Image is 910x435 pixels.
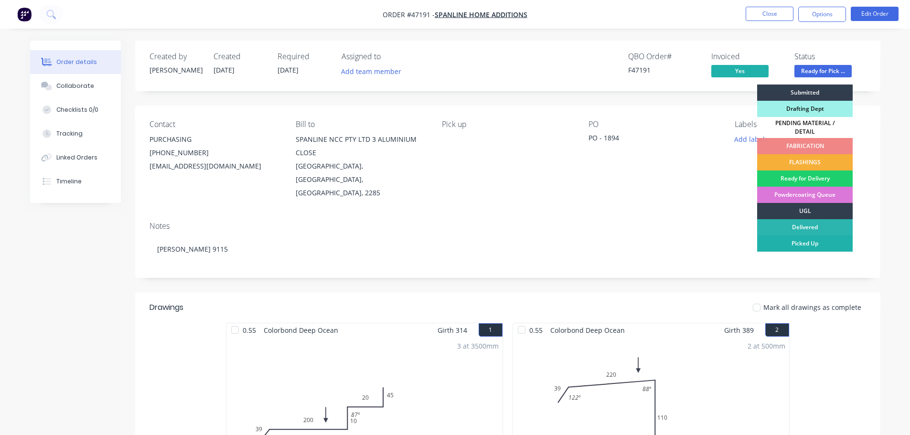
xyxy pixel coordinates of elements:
[628,65,700,75] div: F47191
[342,65,407,78] button: Add team member
[150,52,202,61] div: Created by
[150,133,280,173] div: PURCHASING[PHONE_NUMBER][EMAIL_ADDRESS][DOMAIN_NAME]
[150,120,280,129] div: Contact
[30,146,121,170] button: Linked Orders
[735,120,866,129] div: Labels
[278,52,330,61] div: Required
[628,52,700,61] div: QBO Order #
[757,138,853,154] div: FABRICATION
[546,323,629,337] span: Colorbond Deep Ocean
[525,323,546,337] span: 0.55
[794,65,852,77] span: Ready for Pick ...
[336,65,406,78] button: Add team member
[296,133,427,200] div: SPANLINE NCC PTY LTD 3 ALUMINIUM CLOSE[GEOGRAPHIC_DATA], [GEOGRAPHIC_DATA], [GEOGRAPHIC_DATA], 2285
[757,219,853,235] div: Delivered
[479,323,503,337] button: 1
[150,234,866,264] div: [PERSON_NAME] 9115
[296,120,427,129] div: Bill to
[239,323,260,337] span: 0.55
[589,120,719,129] div: PO
[56,82,94,90] div: Collaborate
[757,170,853,187] div: Ready for Delivery
[757,154,853,170] div: FLASHINGS
[30,98,121,122] button: Checklists 0/0
[763,302,861,312] span: Mark all drawings as complete
[30,50,121,74] button: Order details
[214,52,266,61] div: Created
[442,120,573,129] div: Pick up
[711,65,769,77] span: Yes
[851,7,899,21] button: Edit Order
[794,52,866,61] div: Status
[757,117,853,138] div: PENDING MATERIAL / DETAIL
[746,7,793,21] button: Close
[342,52,437,61] div: Assigned to
[17,7,32,21] img: Factory
[438,323,467,337] span: Girth 314
[278,65,299,74] span: [DATE]
[296,133,427,159] div: SPANLINE NCC PTY LTD 3 ALUMINIUM CLOSE
[757,187,853,203] div: Powdercoating Queue
[757,235,853,252] div: Picked Up
[150,146,280,159] div: [PHONE_NUMBER]
[757,203,853,219] div: UGL
[260,323,342,337] span: Colorbond Deep Ocean
[30,170,121,193] button: Timeline
[150,222,866,231] div: Notes
[748,341,785,351] div: 2 at 500mm
[729,133,773,146] button: Add labels
[794,65,852,79] button: Ready for Pick ...
[435,10,527,19] a: SPANLINE HOME ADDITIONS
[56,106,98,114] div: Checklists 0/0
[150,65,202,75] div: [PERSON_NAME]
[296,159,427,200] div: [GEOGRAPHIC_DATA], [GEOGRAPHIC_DATA], [GEOGRAPHIC_DATA], 2285
[150,133,280,146] div: PURCHASING
[765,323,789,337] button: 2
[798,7,846,22] button: Options
[56,153,97,162] div: Linked Orders
[150,159,280,173] div: [EMAIL_ADDRESS][DOMAIN_NAME]
[757,101,853,117] div: Drafting Dept
[30,122,121,146] button: Tracking
[56,58,97,66] div: Order details
[56,129,83,138] div: Tracking
[383,10,435,19] span: Order #47191 -
[30,74,121,98] button: Collaborate
[711,52,783,61] div: Invoiced
[150,302,183,313] div: Drawings
[589,133,708,146] div: PO - 1894
[724,323,754,337] span: Girth 389
[457,341,499,351] div: 3 at 3500mm
[56,177,82,186] div: Timeline
[214,65,235,74] span: [DATE]
[757,85,853,101] div: Submitted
